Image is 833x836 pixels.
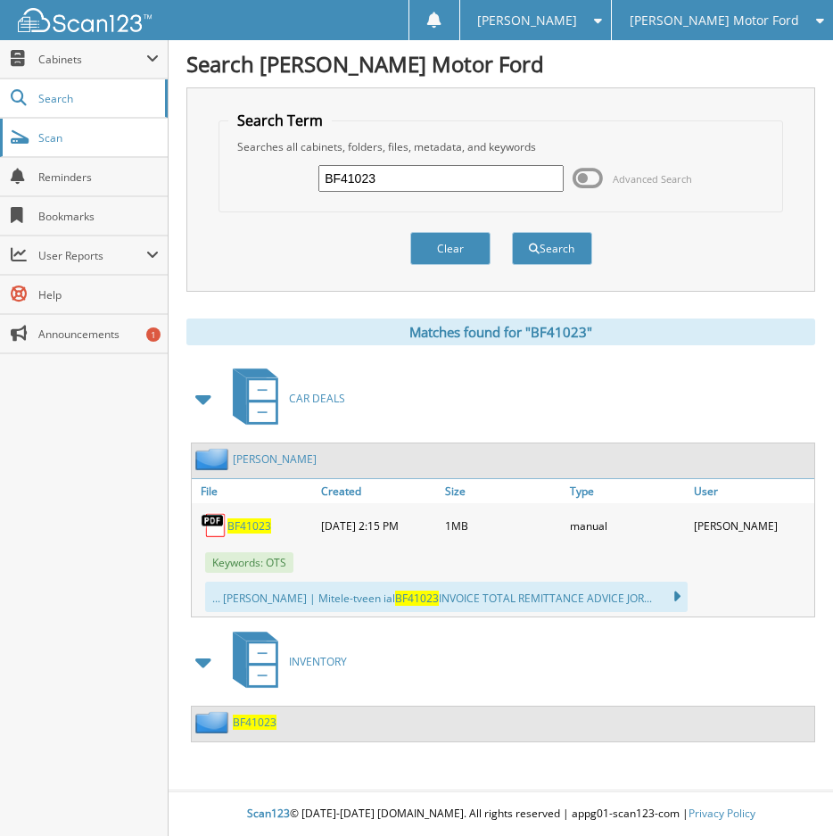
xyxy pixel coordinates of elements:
[233,715,276,730] a: BF41023
[38,130,159,145] span: Scan
[689,479,814,503] a: User
[205,552,293,573] span: Keywords: OTS
[222,626,347,697] a: INVENTORY
[18,8,152,32] img: scan123-logo-white.svg
[613,172,692,186] span: Advanced Search
[38,170,159,185] span: Reminders
[228,111,332,130] legend: Search Term
[689,508,814,543] div: [PERSON_NAME]
[38,287,159,302] span: Help
[247,806,290,821] span: Scan123
[228,139,773,154] div: Searches all cabinets, folders, files, metadata, and keywords
[233,451,317,467] a: [PERSON_NAME]
[192,479,317,503] a: File
[630,15,799,26] span: [PERSON_NAME] Motor Ford
[395,591,439,606] span: BF41023
[205,582,688,612] div: ... [PERSON_NAME] | Mitele-tveen ial INVOICE TOTAL REMITTANCE ADVICE JOR...
[441,479,565,503] a: Size
[38,248,146,263] span: User Reports
[410,232,491,265] button: Clear
[317,479,441,503] a: Created
[441,508,565,543] div: 1MB
[689,806,755,821] a: Privacy Policy
[201,512,227,539] img: PDF.png
[317,508,441,543] div: [DATE] 2:15 PM
[744,750,833,836] iframe: Chat Widget
[186,319,815,345] div: Matches found for "BF41023"
[38,52,146,67] span: Cabinets
[289,654,347,669] span: INVENTORY
[565,508,690,543] div: manual
[477,15,577,26] span: [PERSON_NAME]
[227,518,271,534] a: BF41023
[38,209,159,224] span: Bookmarks
[38,91,156,106] span: Search
[186,49,815,79] h1: Search [PERSON_NAME] Motor Ford
[195,711,233,733] img: folder2.png
[146,327,161,342] div: 1
[195,448,233,470] img: folder2.png
[169,792,833,836] div: © [DATE]-[DATE] [DOMAIN_NAME]. All rights reserved | appg01-scan123-com |
[222,363,345,434] a: CAR DEALS
[38,327,159,342] span: Announcements
[565,479,690,503] a: Type
[289,391,345,406] span: CAR DEALS
[512,232,592,265] button: Search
